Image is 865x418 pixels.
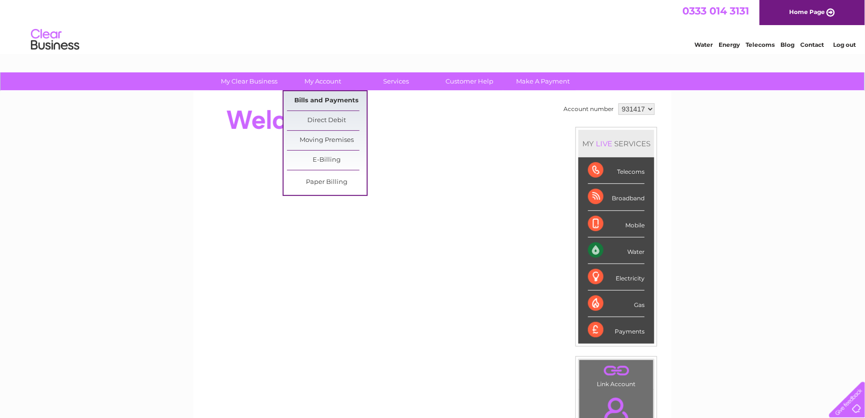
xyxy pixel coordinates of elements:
[588,317,645,343] div: Payments
[287,91,367,111] a: Bills and Payments
[430,72,510,90] a: Customer Help
[210,72,289,90] a: My Clear Business
[588,184,645,210] div: Broadband
[833,41,856,48] a: Log out
[695,41,713,48] a: Water
[579,360,654,390] td: Link Account
[287,151,367,170] a: E-Billing
[746,41,775,48] a: Telecoms
[357,72,436,90] a: Services
[504,72,583,90] a: Make A Payment
[287,173,367,192] a: Paper Billing
[801,41,824,48] a: Contact
[594,139,614,148] div: LIVE
[719,41,740,48] a: Energy
[582,362,651,379] a: .
[781,41,795,48] a: Blog
[287,131,367,150] a: Moving Premises
[30,25,80,55] img: logo.png
[588,291,645,317] div: Gas
[683,5,750,17] a: 0333 014 3131
[588,157,645,184] div: Telecoms
[283,72,363,90] a: My Account
[588,211,645,237] div: Mobile
[578,130,654,157] div: MY SERVICES
[588,237,645,264] div: Water
[588,264,645,291] div: Electricity
[561,101,616,117] td: Account number
[205,5,662,47] div: Clear Business is a trading name of Verastar Limited (registered in [GEOGRAPHIC_DATA] No. 3667643...
[287,111,367,130] a: Direct Debit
